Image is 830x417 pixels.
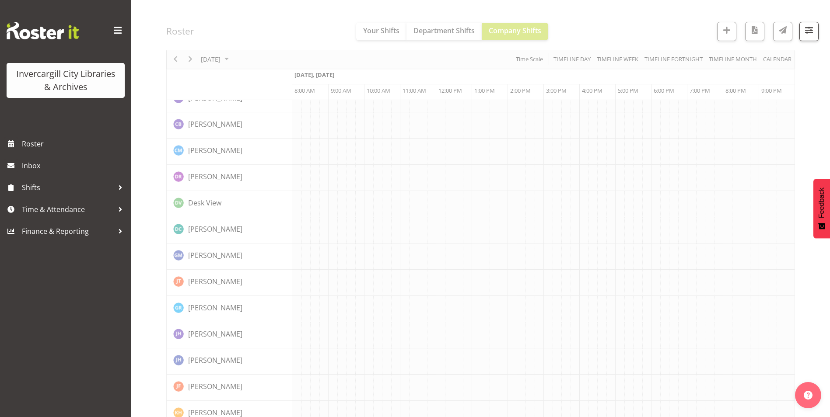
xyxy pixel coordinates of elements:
[818,188,826,218] span: Feedback
[22,159,127,172] span: Inbox
[15,67,116,94] div: Invercargill City Libraries & Archives
[22,203,114,216] span: Time & Attendance
[813,179,830,238] button: Feedback - Show survey
[804,391,812,400] img: help-xxl-2.png
[7,22,79,39] img: Rosterit website logo
[22,225,114,238] span: Finance & Reporting
[799,22,819,41] button: Filter Shifts
[22,181,114,194] span: Shifts
[22,137,127,150] span: Roster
